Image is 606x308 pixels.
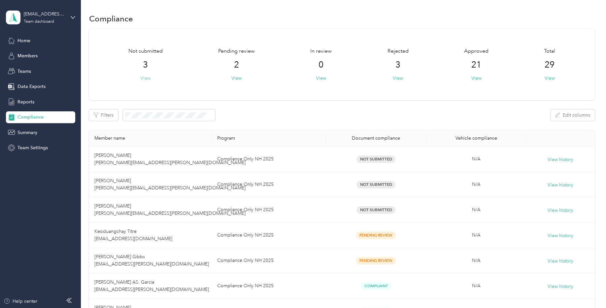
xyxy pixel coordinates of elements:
span: 21 [471,60,481,70]
td: Compliance Only NH 2025 [212,273,326,299]
span: Not Submitted [356,155,395,163]
button: View [393,75,403,82]
th: Program [212,130,326,147]
span: 3 [143,60,148,70]
span: Data Exports [17,83,46,90]
span: 2 [234,60,239,70]
button: View [140,75,151,82]
button: Edit columns [551,109,595,121]
div: Document compliance [331,135,421,141]
span: Approved [464,47,488,55]
span: [PERSON_NAME] [PERSON_NAME][EMAIL_ADDRESS][PERSON_NAME][DOMAIN_NAME] [94,203,246,216]
span: Teams [17,68,31,75]
span: Rejected [387,47,409,55]
span: Compliance [17,114,44,121]
span: Not submitted [128,47,163,55]
td: Compliance Only NH 2025 [212,248,326,273]
span: [PERSON_NAME] AS. Garcia [EMAIL_ADDRESS][PERSON_NAME][DOMAIN_NAME] [94,279,209,292]
span: Home [17,37,30,44]
span: Pending Review [356,232,396,239]
button: View history [548,258,573,265]
span: N/A [472,232,481,238]
button: View history [548,232,573,239]
div: Vehicle compliance [431,135,521,141]
iframe: Everlance-gr Chat Button Frame [569,271,606,308]
th: Member name [89,130,212,147]
span: Not Submitted [356,206,395,214]
span: Reports [17,98,34,105]
span: 29 [545,60,555,70]
span: Pending Review [356,257,396,265]
span: N/A [472,156,481,162]
button: Help center [4,298,37,305]
button: View history [548,182,573,189]
span: [PERSON_NAME] [PERSON_NAME][EMAIL_ADDRESS][PERSON_NAME][DOMAIN_NAME] [94,153,246,165]
td: Compliance Only NH 2025 [212,172,326,197]
span: Total [544,47,555,55]
span: [PERSON_NAME] [PERSON_NAME][EMAIL_ADDRESS][PERSON_NAME][DOMAIN_NAME] [94,178,246,191]
h1: Compliance [89,15,133,22]
span: N/A [472,182,481,187]
span: N/A [472,207,481,212]
span: Summary [17,129,37,136]
span: Pending review [218,47,255,55]
span: Members [17,52,38,59]
div: [EMAIL_ADDRESS][DOMAIN_NAME] [24,11,65,17]
span: 3 [395,60,400,70]
button: View [471,75,482,82]
td: Compliance Only NH 2025 [212,197,326,223]
button: View [231,75,242,82]
span: Not Submitted [356,181,395,188]
span: Keoduangchay Titre [EMAIL_ADDRESS][DOMAIN_NAME] [94,229,172,241]
button: View history [548,207,573,214]
span: N/A [472,258,481,263]
span: [PERSON_NAME] Gibbs [EMAIL_ADDRESS][PERSON_NAME][DOMAIN_NAME] [94,254,209,267]
button: Filters [89,109,118,121]
span: 0 [319,60,323,70]
button: View [316,75,326,82]
span: N/A [472,283,481,289]
button: View history [548,156,573,163]
button: View history [548,283,573,290]
span: Compliant [361,282,391,290]
span: Team Settings [17,144,48,151]
button: View [545,75,555,82]
span: In review [310,47,332,55]
div: Team dashboard [24,20,54,24]
td: Compliance Only NH 2025 [212,223,326,248]
td: Compliance Only NH 2025 [212,147,326,172]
